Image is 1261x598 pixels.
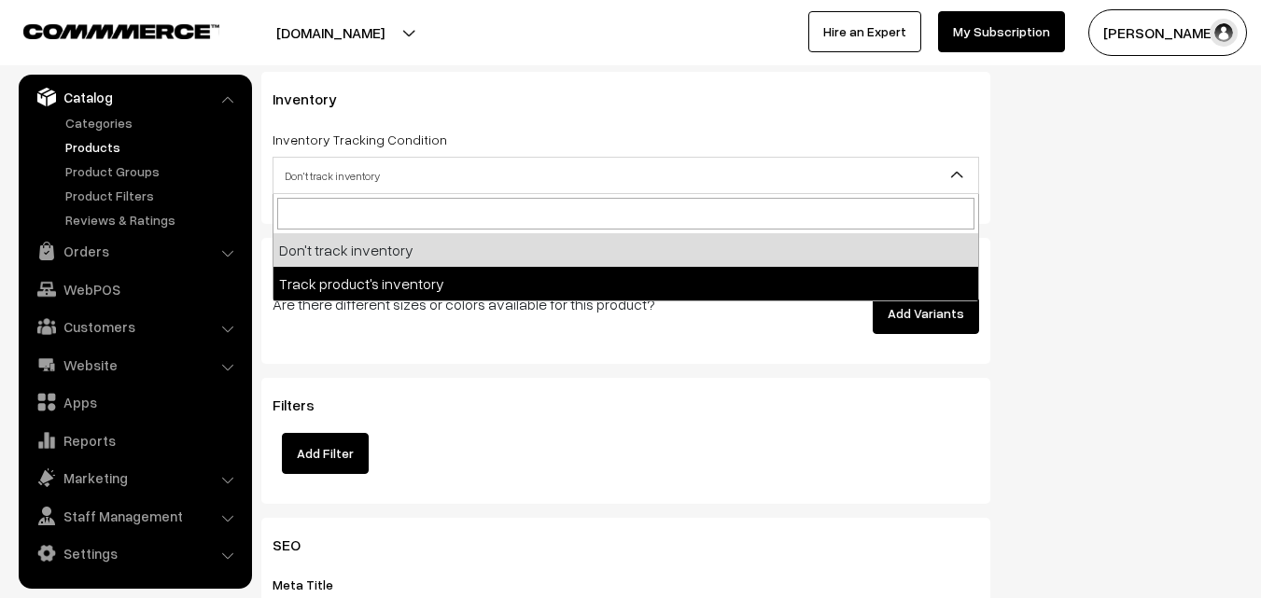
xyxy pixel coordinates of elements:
[1210,19,1238,47] img: user
[273,535,323,554] span: SEO
[23,348,245,382] a: Website
[273,157,979,194] span: Don't track inventory
[282,433,369,474] button: Add Filter
[273,160,978,192] span: Don't track inventory
[273,233,978,267] li: Don't track inventory
[273,396,337,414] span: Filters
[23,272,245,306] a: WebPOS
[808,11,921,52] a: Hire an Expert
[23,424,245,457] a: Reports
[211,9,450,56] button: [DOMAIN_NAME]
[61,113,245,132] a: Categories
[61,137,245,157] a: Products
[1088,9,1247,56] button: [PERSON_NAME]
[23,80,245,114] a: Catalog
[273,90,359,108] span: Inventory
[23,234,245,268] a: Orders
[273,267,978,300] li: Track product's inventory
[61,210,245,229] a: Reviews & Ratings
[23,499,245,533] a: Staff Management
[273,293,734,315] p: Are there different sizes or colors available for this product?
[23,385,245,419] a: Apps
[23,310,245,343] a: Customers
[61,186,245,205] a: Product Filters
[273,130,447,149] label: Inventory Tracking Condition
[23,536,245,570] a: Settings
[273,575,356,594] label: Meta Title
[23,24,219,38] img: COMMMERCE
[23,19,187,41] a: COMMMERCE
[23,461,245,494] a: Marketing
[938,11,1065,52] a: My Subscription
[61,161,245,181] a: Product Groups
[873,293,979,334] button: Add Variants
